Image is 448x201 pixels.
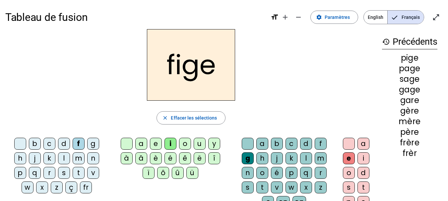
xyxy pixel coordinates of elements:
div: c [43,138,55,150]
div: c [286,138,297,150]
div: s [58,167,70,179]
div: t [357,181,369,193]
div: gare [382,96,437,104]
div: k [286,152,297,164]
div: p [286,167,297,179]
div: e [343,152,355,164]
mat-icon: history [382,38,390,46]
span: Effacer les sélections [171,114,217,122]
div: o [179,138,191,150]
span: English [364,11,387,24]
div: frère [382,139,437,147]
h2: fige [147,29,235,101]
div: a [256,138,268,150]
div: o [343,167,355,179]
div: j [271,152,283,164]
div: f [315,138,327,150]
div: g [87,138,99,150]
mat-icon: add [281,13,289,21]
span: Paramètres [325,13,350,21]
div: v [271,181,283,193]
h3: Précédents [382,34,437,49]
div: m [73,152,85,164]
div: ç [65,181,77,193]
div: é [164,152,176,164]
div: frèr [382,149,437,157]
div: s [242,181,254,193]
div: z [51,181,63,193]
div: q [300,167,312,179]
div: i [164,138,176,150]
div: mère [382,118,437,126]
button: Augmenter la taille de la police [279,11,292,24]
div: â [135,152,147,164]
div: fr [80,181,92,193]
div: l [58,152,70,164]
div: w [22,181,33,193]
div: h [256,152,268,164]
div: à [121,152,133,164]
div: z [315,181,327,193]
div: sage [382,75,437,83]
div: s [343,181,355,193]
div: d [58,138,70,150]
div: t [73,167,85,179]
div: û [172,167,184,179]
div: ô [157,167,169,179]
div: j [29,152,41,164]
span: Français [388,11,424,24]
div: ï [143,167,155,179]
div: ü [186,167,198,179]
div: m [315,152,327,164]
div: î [208,152,220,164]
div: r [315,167,327,179]
div: v [87,167,99,179]
div: o [256,167,268,179]
div: ê [179,152,191,164]
div: pige [382,54,437,62]
div: t [256,181,268,193]
div: f [73,138,85,150]
div: a [135,138,147,150]
div: d [357,167,369,179]
div: è [150,152,162,164]
div: r [43,167,55,179]
div: page [382,65,437,73]
div: i [357,152,369,164]
div: k [43,152,55,164]
mat-icon: close [162,115,168,121]
div: d [300,138,312,150]
div: gage [382,86,437,94]
div: n [87,152,99,164]
div: b [271,138,283,150]
div: b [29,138,41,150]
div: a [357,138,369,150]
div: x [300,181,312,193]
div: gère [382,107,437,115]
mat-button-toggle-group: Language selection [363,10,424,24]
div: père [382,128,437,136]
mat-icon: settings [316,14,322,20]
button: Entrer en plein écran [429,11,443,24]
div: h [14,152,26,164]
div: w [286,181,297,193]
button: Paramètres [310,11,358,24]
div: p [14,167,26,179]
div: l [300,152,312,164]
button: Diminuer la taille de la police [292,11,305,24]
div: é [271,167,283,179]
button: Effacer les sélections [157,111,225,125]
div: q [29,167,41,179]
div: y [208,138,220,150]
div: x [36,181,48,193]
div: ë [194,152,206,164]
div: u [194,138,206,150]
div: n [242,167,254,179]
mat-icon: format_size [271,13,279,21]
mat-icon: open_in_full [432,13,440,21]
h1: Tableau de fusion [5,7,265,28]
mat-icon: remove [294,13,302,21]
div: e [150,138,162,150]
div: g [242,152,254,164]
